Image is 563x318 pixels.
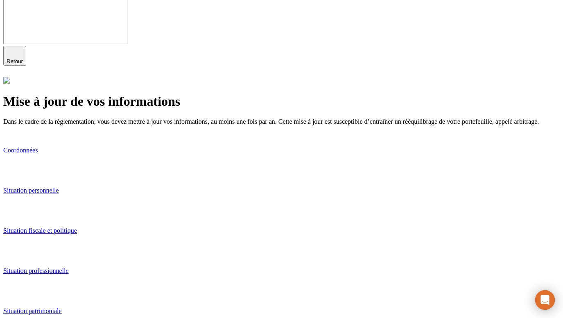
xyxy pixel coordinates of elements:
p: Situation fiscale et politique [3,227,560,234]
a: Coordonnées [3,132,560,172]
p: Coordonnées [3,147,560,154]
a: Situation fiscale et politique [3,212,560,252]
p: Situation professionnelle [3,267,560,275]
a: Situation professionnelle [3,252,560,292]
button: Retour [3,46,26,66]
p: Dans le cadre de la règlementation, vous devez mettre à jour vos informations, au moins une fois ... [3,118,560,125]
span: Retour [7,58,23,64]
p: Situation personnelle [3,187,560,194]
h1: Mise à jour de vos informations [3,94,560,109]
p: Situation patrimoniale [3,307,560,315]
div: Ouvrir le Messenger Intercom [535,290,555,310]
img: alexis.png [3,77,10,84]
a: Situation personnelle [3,172,560,212]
